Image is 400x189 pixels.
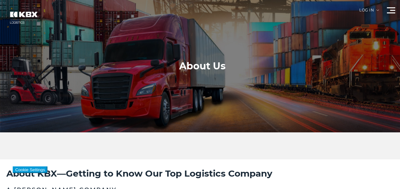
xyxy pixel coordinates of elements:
h2: About KBX—Getting to Know Our Top Logistics Company [6,167,394,179]
h1: About Us [179,60,226,73]
img: arrow [376,10,379,11]
img: kbx logo [5,6,43,29]
div: Log in [359,8,379,17]
button: Cookie Settings [13,166,47,173]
